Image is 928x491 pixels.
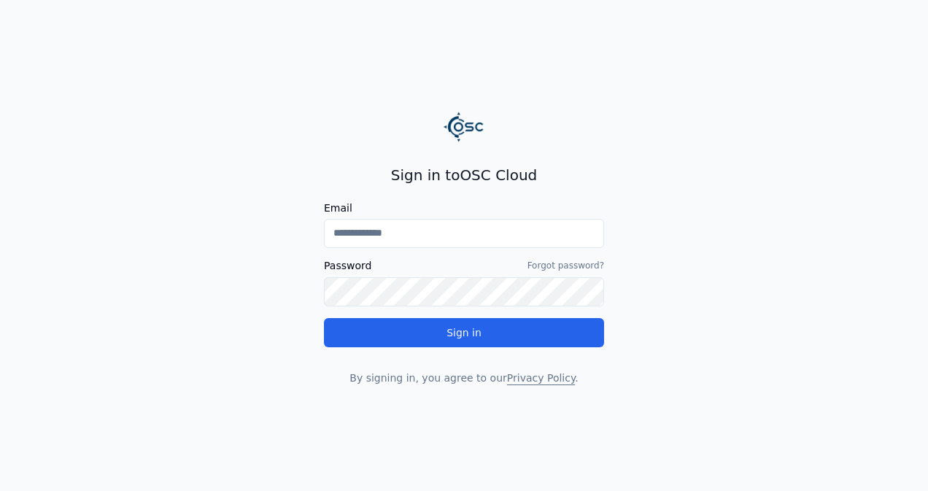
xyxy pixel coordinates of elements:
[324,371,604,385] p: By signing in, you agree to our .
[527,260,604,271] a: Forgot password?
[444,107,484,147] img: Logo
[324,260,371,271] label: Password
[324,165,604,185] h2: Sign in to OSC Cloud
[507,372,575,384] a: Privacy Policy
[324,318,604,347] button: Sign in
[324,203,604,213] label: Email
